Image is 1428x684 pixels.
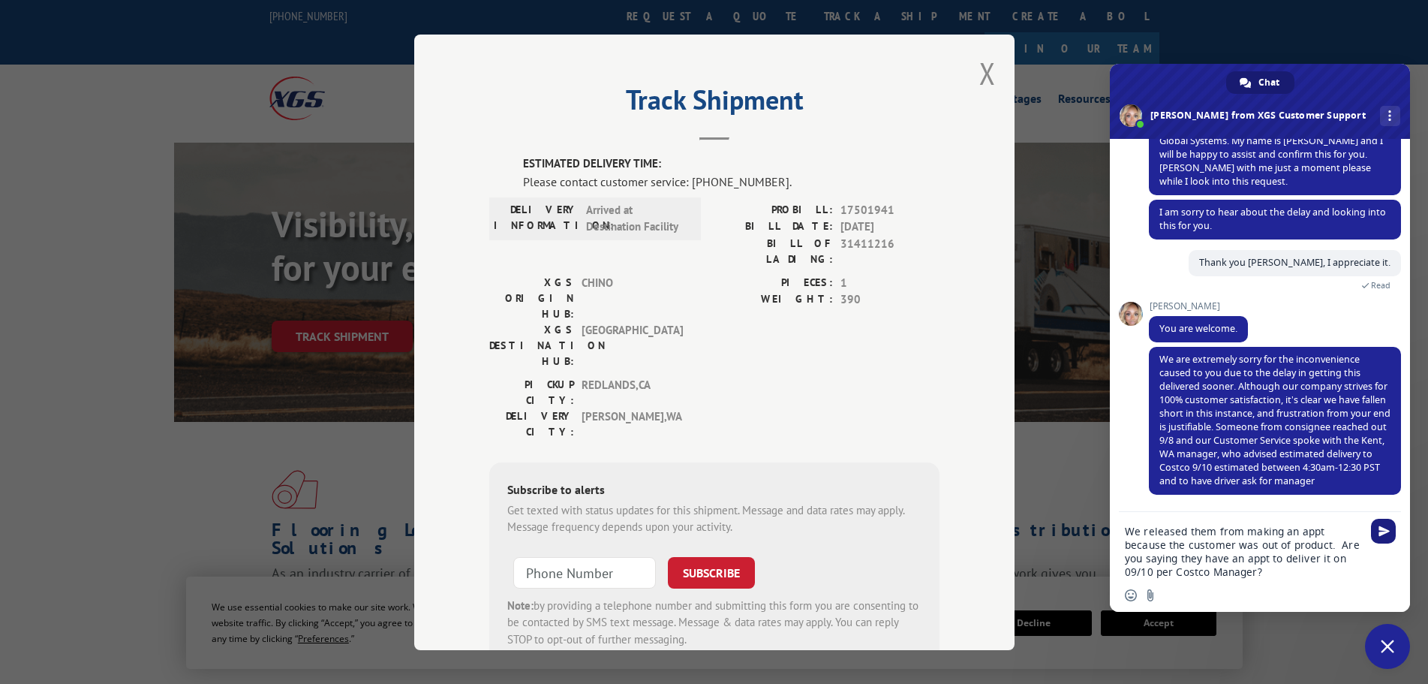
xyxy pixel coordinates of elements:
span: [GEOGRAPHIC_DATA] [582,321,683,369]
span: Insert an emoji [1125,589,1137,601]
h2: Track Shipment [489,89,939,118]
span: You are welcome. [1159,322,1237,335]
div: Subscribe to alerts [507,480,921,502]
label: XGS ORIGIN HUB: [489,274,574,321]
div: Chat [1226,71,1294,94]
span: Read [1371,280,1390,291]
label: PROBILL: [714,201,833,218]
span: Thank you [PERSON_NAME], I appreciate it. [1199,256,1390,269]
span: 17501941 [840,201,939,218]
span: MGood Afternoon! Thank You for contacting Xpress Global Systems. My name is [PERSON_NAME] and I w... [1159,121,1389,188]
span: We are extremely sorry for the inconvenience caused to you due to the delay in getting this deliv... [1159,353,1390,487]
span: Arrived at Destination Facility [586,201,687,235]
span: [PERSON_NAME] , WA [582,408,683,439]
label: DELIVERY CITY: [489,408,574,439]
span: [PERSON_NAME] [1149,301,1248,312]
div: Close chat [1365,624,1410,669]
span: Chat [1258,71,1279,94]
span: 31411216 [840,235,939,267]
label: PICKUP CITY: [489,376,574,408]
span: 1 [840,274,939,291]
button: Close modal [979,53,996,93]
label: PIECES: [714,274,833,291]
span: Send [1371,519,1396,544]
label: BILL OF LADING: [714,235,833,267]
span: REDLANDS , CA [582,376,683,408]
label: XGS DESTINATION HUB: [489,321,574,369]
span: 390 [840,291,939,309]
span: CHINO [582,274,683,321]
span: [DATE] [840,218,939,236]
span: I am sorry to hear about the delay and looking into this for you. [1159,206,1386,232]
label: WEIGHT: [714,291,833,309]
span: Send a file [1144,589,1156,601]
div: More channels [1380,106,1400,126]
strong: Note: [507,598,534,612]
div: by providing a telephone number and submitting this form you are consenting to be contacted by SM... [507,597,921,648]
div: Please contact customer service: [PHONE_NUMBER]. [523,172,939,190]
label: BILL DATE: [714,218,833,236]
input: Phone Number [513,556,656,588]
label: DELIVERY INFORMATION: [494,201,579,235]
label: ESTIMATED DELIVERY TIME: [523,155,939,173]
textarea: Compose your message... [1125,525,1362,579]
div: Get texted with status updates for this shipment. Message and data rates may apply. Message frequ... [507,502,921,535]
button: SUBSCRIBE [668,556,755,588]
